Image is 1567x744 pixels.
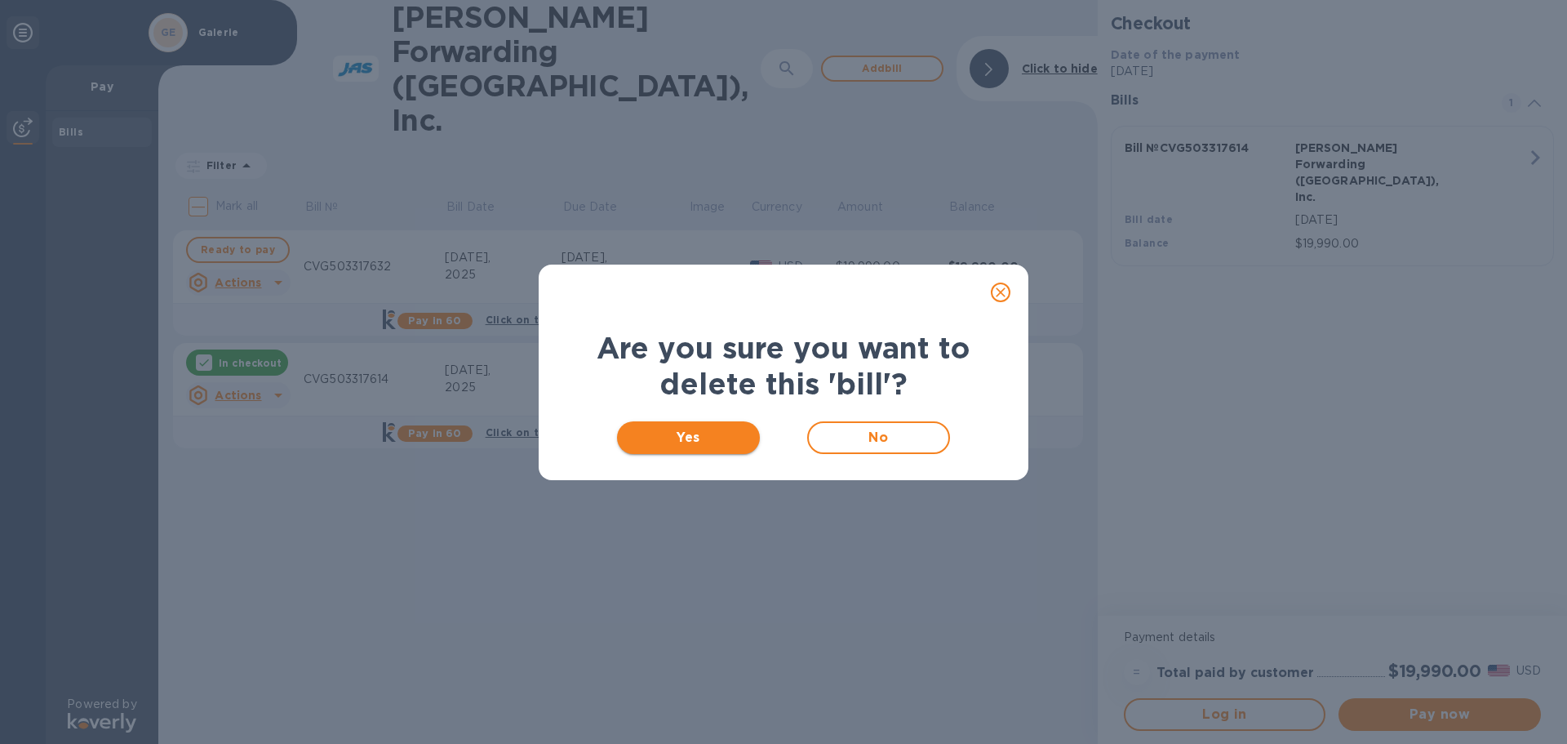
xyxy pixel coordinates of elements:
button: No [807,421,950,454]
button: Yes [617,421,760,454]
span: Yes [630,428,747,448]
button: close [981,273,1020,312]
b: Are you sure you want to delete this 'bill'? [597,330,970,402]
span: No [822,428,935,448]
